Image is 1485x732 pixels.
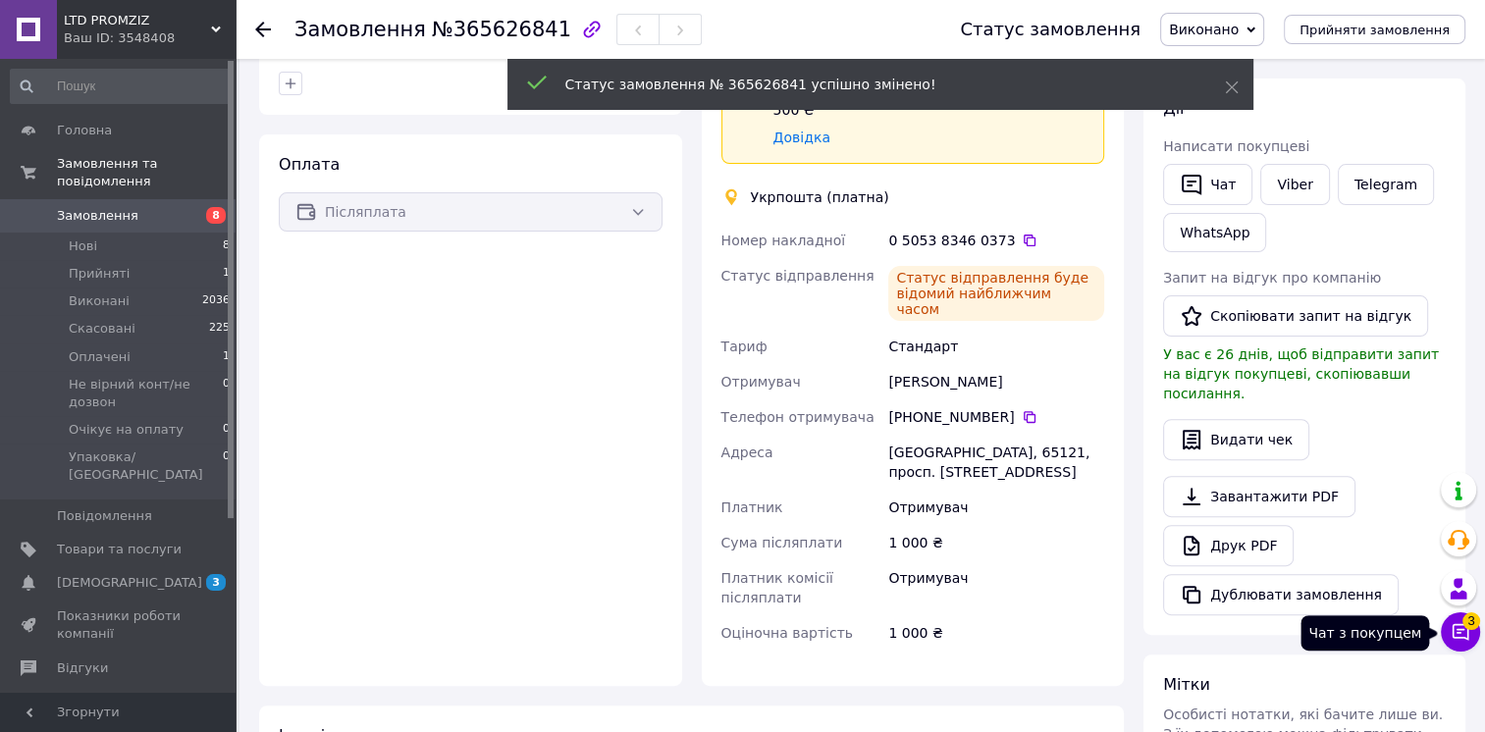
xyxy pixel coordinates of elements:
button: Прийняти замовлення [1284,15,1465,44]
span: 225 [209,320,230,338]
span: №365626841 [432,18,571,41]
div: Укрпошта (платна) [746,187,894,207]
span: Упаковка/ [GEOGRAPHIC_DATA] [69,448,223,484]
span: Номер накладної [721,233,846,248]
span: Виконані [69,292,130,310]
div: 1 000 ₴ [884,525,1108,560]
span: Телефон отримувача [721,409,875,425]
button: Скопіювати запит на відгук [1163,295,1428,337]
span: Скасовані [69,320,135,338]
a: WhatsApp [1163,213,1266,252]
span: 3 [206,574,226,591]
span: Не вірний конт/не дозвон [69,376,223,411]
span: Запит на відгук про компанію [1163,270,1381,286]
span: Замовлення [294,18,426,41]
span: Мітки [1163,675,1210,694]
div: [PHONE_NUMBER] [888,407,1104,427]
span: Головна [57,122,112,139]
div: Ваш ID: 3548408 [64,29,236,47]
span: Оплата [279,155,340,174]
span: Замовлення та повідомлення [57,155,236,190]
div: Статус замовлення № 365626841 успішно змінено! [565,75,1176,94]
span: 1 [223,348,230,366]
a: Завантажити PDF [1163,476,1355,517]
a: Друк PDF [1163,525,1294,566]
span: 3 [1462,612,1480,630]
div: 1 000 ₴ [884,615,1108,651]
span: 8 [223,237,230,255]
span: Написати покупцеві [1163,138,1309,154]
span: Виконано [1169,22,1239,37]
span: У вас є 26 днів, щоб відправити запит на відгук покупцеві, скопіювавши посилання. [1163,346,1439,401]
div: Повернутися назад [255,20,271,39]
div: [GEOGRAPHIC_DATA], 65121, просп. [STREET_ADDRESS] [884,435,1108,490]
div: Отримувач [884,560,1108,615]
span: Дії [1163,99,1184,118]
span: 0 [223,448,230,484]
span: [DEMOGRAPHIC_DATA] [57,574,202,592]
button: Дублювати замовлення [1163,574,1399,615]
a: Viber [1260,164,1329,205]
span: Замовлення [57,207,138,225]
button: Видати чек [1163,419,1309,460]
span: Прийняті [69,265,130,283]
span: Нові [69,237,97,255]
span: Сума післяплати [721,535,843,550]
span: 2036 [202,292,230,310]
span: Відгуки [57,659,108,677]
a: Довідка [773,130,830,145]
button: Чат [1163,164,1252,205]
div: Стандарт [884,329,1108,364]
span: Платник [721,499,783,515]
span: Прийняти замовлення [1299,23,1450,37]
span: Платник комісії післяплати [721,570,833,605]
span: Статус відправлення [721,268,875,284]
div: Статус відправлення буде відомий найближчим часом [888,266,1104,321]
span: Товари та послуги [57,541,182,558]
span: 8 [206,207,226,224]
span: Показники роботи компанії [57,607,182,643]
span: Отримувач [721,374,801,390]
span: 0 [223,421,230,439]
div: Статус замовлення [960,20,1140,39]
div: Отримувач [884,490,1108,525]
div: Чат з покупцем [1300,615,1429,651]
span: Адреса [721,444,773,460]
div: 0 5053 8346 0373 [888,231,1104,250]
span: Очікує на оплату [69,421,184,439]
span: Оплачені [69,348,131,366]
button: Чат з покупцем3 [1441,612,1480,652]
span: Тариф [721,339,768,354]
div: [PERSON_NAME] [884,364,1108,399]
input: Пошук [10,69,232,104]
span: LTD PROMZIZ [64,12,211,29]
a: Telegram [1338,164,1434,205]
span: 0 [223,376,230,411]
span: Оціночна вартість [721,625,853,641]
span: Повідомлення [57,507,152,525]
span: 1 [223,265,230,283]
